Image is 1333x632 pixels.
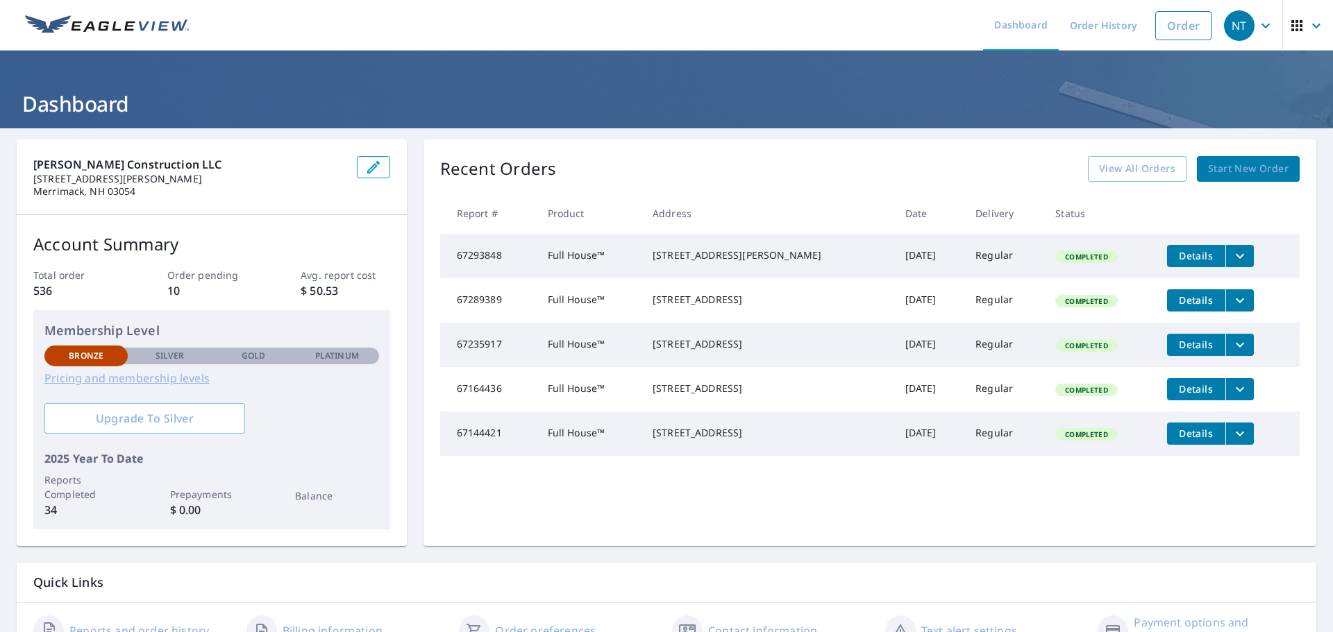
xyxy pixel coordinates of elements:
img: EV Logo [25,15,189,36]
td: [DATE] [894,367,965,411]
p: Platinum [315,350,359,362]
span: Details [1175,427,1217,440]
td: [DATE] [894,234,965,278]
td: Full House™ [537,411,642,456]
td: Full House™ [537,278,642,323]
td: Full House™ [537,234,642,278]
a: Pricing and membership levels [44,370,379,386]
p: [PERSON_NAME] Construction LLC [33,156,346,173]
a: Upgrade To Silver [44,403,245,434]
p: Order pending [167,268,256,282]
button: detailsBtn-67289389 [1167,289,1225,311]
span: Completed [1057,429,1116,439]
button: filesDropdownBtn-67293848 [1225,245,1254,267]
p: Account Summary [33,232,390,257]
div: [STREET_ADDRESS] [653,382,883,395]
p: 536 [33,282,122,299]
p: Recent Orders [440,156,557,182]
button: filesDropdownBtn-67289389 [1225,289,1254,311]
p: Silver [156,350,185,362]
td: 67164436 [440,367,537,411]
button: filesDropdownBtn-67235917 [1225,334,1254,356]
p: Membership Level [44,321,379,340]
td: Regular [964,234,1044,278]
p: Gold [242,350,265,362]
td: Regular [964,278,1044,323]
th: Delivery [964,193,1044,234]
p: Total order [33,268,122,282]
span: Upgrade To Silver [56,411,234,426]
td: 67235917 [440,323,537,367]
p: 2025 Year To Date [44,450,379,467]
span: Completed [1057,252,1116,262]
button: filesDropdownBtn-67164436 [1225,378,1254,400]
span: Completed [1057,341,1116,350]
p: Prepayments [170,487,253,502]
p: $ 50.53 [301,282,389,299]
span: Details [1175,293,1217,307]
span: Completed [1057,296,1116,306]
td: 67144421 [440,411,537,456]
span: Details [1175,249,1217,262]
th: Product [537,193,642,234]
span: Details [1175,338,1217,351]
td: Full House™ [537,323,642,367]
p: 34 [44,502,128,518]
td: Regular [964,367,1044,411]
td: Regular [964,411,1044,456]
th: Status [1044,193,1155,234]
p: 10 [167,282,256,299]
p: Avg. report cost [301,268,389,282]
p: Quick Links [33,574,1300,591]
th: Address [642,193,894,234]
a: View All Orders [1088,156,1187,182]
th: Report # [440,193,537,234]
td: 67289389 [440,278,537,323]
div: [STREET_ADDRESS][PERSON_NAME] [653,248,883,262]
td: [DATE] [894,323,965,367]
div: [STREET_ADDRESS] [653,293,883,307]
a: Start New Order [1197,156,1300,182]
p: Bronze [69,350,103,362]
td: Full House™ [537,367,642,411]
td: [DATE] [894,411,965,456]
span: Start New Order [1208,160,1289,178]
span: Completed [1057,385,1116,395]
a: Order [1155,11,1212,40]
span: Details [1175,382,1217,395]
button: detailsBtn-67235917 [1167,334,1225,356]
p: Reports Completed [44,472,128,502]
p: Merrimack, NH 03054 [33,185,346,198]
td: 67293848 [440,234,537,278]
p: Balance [295,488,378,503]
button: detailsBtn-67293848 [1167,245,1225,267]
button: detailsBtn-67164436 [1167,378,1225,400]
p: $ 0.00 [170,502,253,518]
td: [DATE] [894,278,965,323]
button: detailsBtn-67144421 [1167,422,1225,445]
span: View All Orders [1099,160,1175,178]
th: Date [894,193,965,234]
div: NT [1224,10,1255,41]
h1: Dashboard [17,89,1316,118]
button: filesDropdownBtn-67144421 [1225,422,1254,445]
p: [STREET_ADDRESS][PERSON_NAME] [33,173,346,185]
div: [STREET_ADDRESS] [653,426,883,440]
td: Regular [964,323,1044,367]
div: [STREET_ADDRESS] [653,337,883,351]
